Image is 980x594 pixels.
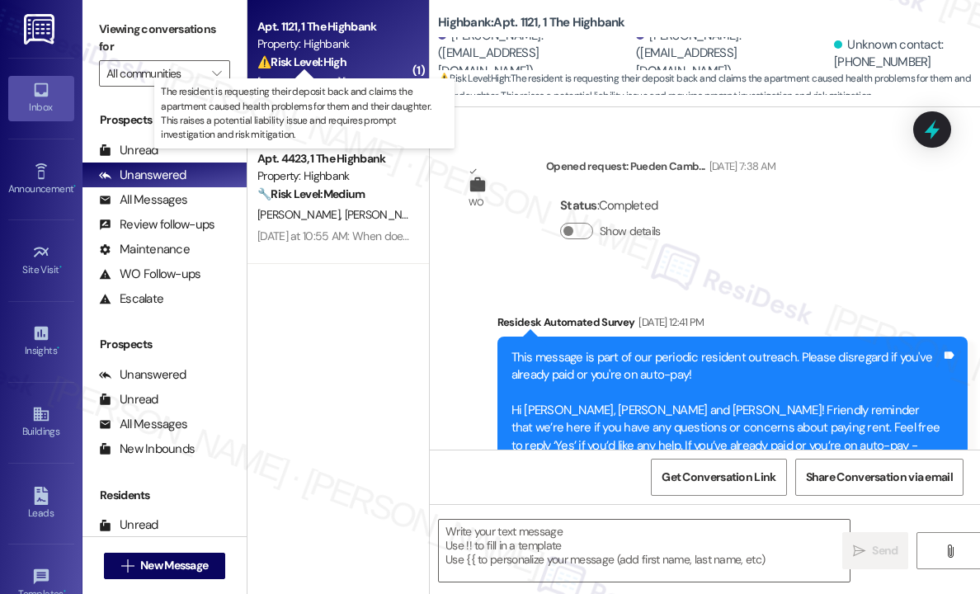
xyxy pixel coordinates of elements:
div: Prospects + Residents [82,111,247,129]
i:  [212,67,221,80]
span: [PERSON_NAME] [257,207,345,222]
a: Leads [8,482,74,526]
span: Get Conversation Link [662,469,775,486]
a: Buildings [8,400,74,445]
input: All communities [106,60,204,87]
span: • [57,342,59,354]
i:  [944,544,956,558]
div: Apt. 1121, 1 The Highbank [257,18,410,35]
div: WO Follow-ups [99,266,200,283]
i:  [853,544,865,558]
div: Apt. 4423, 1 The Highbank [257,150,410,167]
button: Share Conversation via email [795,459,964,496]
div: [DATE] 12:41 PM [634,313,704,331]
strong: ⚠️ Risk Level: High [438,72,509,85]
div: Unread [99,516,158,534]
div: [PERSON_NAME]. ([EMAIL_ADDRESS][DOMAIN_NAME]) [636,27,830,80]
div: Residents [82,487,247,504]
b: Highbank: Apt. 1121, 1 The Highbank [438,14,625,31]
div: Property: Highbank [257,35,410,53]
a: Insights • [8,319,74,364]
div: Prospects [82,336,247,353]
div: [DATE] at 10:55 AM: When does the office open [257,229,484,243]
div: All Messages [99,416,187,433]
div: Property: Highbank [257,167,410,185]
span: • [59,262,62,273]
div: New Inbounds [99,441,195,458]
div: Unread [99,391,158,408]
div: Unanswered [99,167,186,184]
img: ResiDesk Logo [24,14,58,45]
span: New Message [140,557,208,574]
button: Send [842,532,908,569]
span: [PERSON_NAME] [345,207,427,222]
i:  [121,559,134,573]
div: This message is part of our periodic resident outreach. Please disregard if you've already paid o... [511,349,941,473]
div: Unread [99,142,158,159]
div: [PERSON_NAME]. ([EMAIL_ADDRESS][DOMAIN_NAME]) [438,27,632,80]
div: Unknown contact: [PHONE_NUMBER] [834,36,968,72]
button: Get Conversation Link [651,459,786,496]
strong: ⚠️ Risk Level: High [257,54,346,69]
span: • [73,181,76,192]
a: Site Visit • [8,238,74,283]
span: Send [872,542,898,559]
button: New Message [104,553,226,579]
span: Share Conversation via email [806,469,953,486]
strong: 🔧 Risk Level: Medium [257,186,365,201]
p: The resident is requesting their deposit back and claims the apartment caused health problems for... [161,85,448,142]
a: Inbox [8,76,74,120]
label: Show details [600,223,661,240]
label: Viewing conversations for [99,16,230,60]
b: Status [560,197,597,214]
div: : Completed [560,193,667,219]
div: Review follow-ups [99,216,214,233]
div: Residesk Automated Survey [497,313,968,337]
div: WO [469,194,484,211]
div: Unanswered [99,366,186,384]
span: : The resident is requesting their deposit back and claims the apartment caused health problems f... [438,70,980,106]
div: Maintenance [99,241,190,258]
div: [DATE] 7:38 AM [705,158,776,175]
div: All Messages [99,191,187,209]
div: Opened request: Pueden Camb... [546,158,775,181]
span: [PERSON_NAME] [PERSON_NAME] [257,75,430,90]
div: Escalate [99,290,163,308]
